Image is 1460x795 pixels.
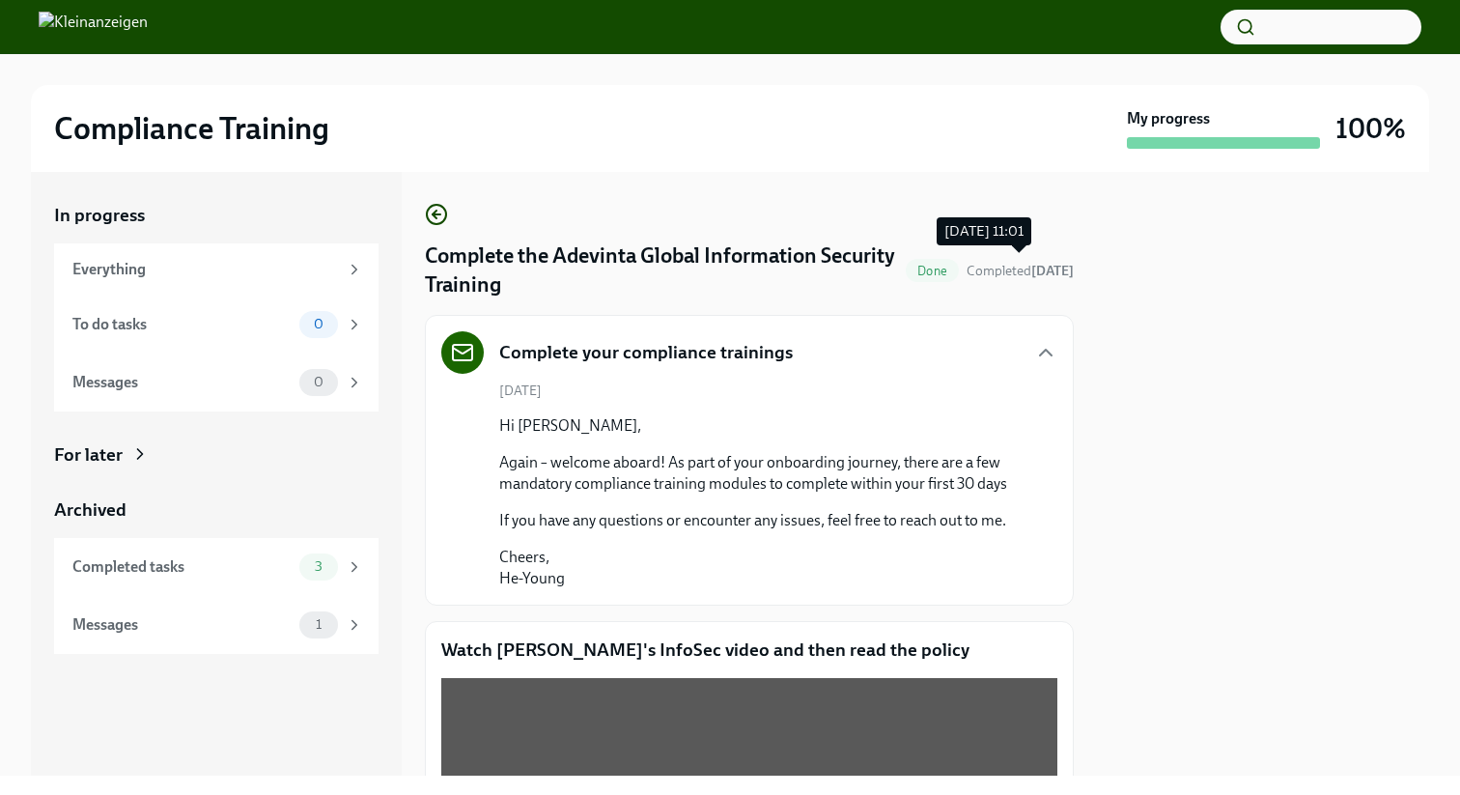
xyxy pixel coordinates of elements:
[54,442,379,468] a: For later
[1127,108,1210,129] strong: My progress
[54,442,123,468] div: For later
[39,12,148,43] img: Kleinanzeigen
[72,314,292,335] div: To do tasks
[1031,263,1074,279] strong: [DATE]
[54,296,379,354] a: To do tasks0
[303,559,334,574] span: 3
[1335,111,1406,146] h3: 100%
[499,510,1026,531] p: If you have any questions or encounter any issues, feel free to reach out to me.
[906,264,959,278] span: Done
[425,241,898,299] h4: Complete the Adevinta Global Information Security Training
[54,538,379,596] a: Completed tasks3
[54,497,379,523] a: Archived
[499,382,542,400] span: [DATE]
[499,547,1026,589] p: Cheers, He-Young
[54,243,379,296] a: Everything
[499,452,1026,495] p: Again – welcome aboard! As part of your onboarding journey, there are a few mandatory compliance ...
[499,415,1026,437] p: Hi [PERSON_NAME],
[54,203,379,228] a: In progress
[441,638,1057,663] p: Watch [PERSON_NAME]'s InfoSec video and then read the policy
[54,354,379,412] a: Messages0
[72,614,292,636] div: Messages
[72,556,292,578] div: Completed tasks
[72,259,338,280] div: Everything
[72,372,292,393] div: Messages
[302,375,335,389] span: 0
[54,596,379,654] a: Messages1
[304,617,333,632] span: 1
[54,109,329,148] h2: Compliance Training
[302,317,335,331] span: 0
[967,263,1074,279] span: Completed
[499,340,793,365] h5: Complete your compliance trainings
